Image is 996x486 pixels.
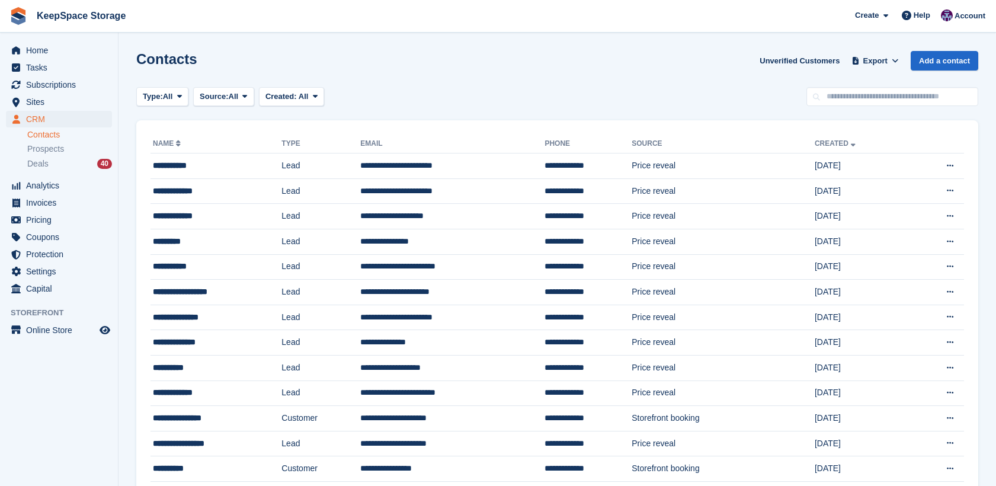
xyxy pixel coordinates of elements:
[941,9,953,21] img: Charlotte Jobling
[27,158,112,170] a: Deals 40
[299,92,309,101] span: All
[6,246,112,263] a: menu
[815,456,909,482] td: [DATE]
[815,154,909,179] td: [DATE]
[632,355,815,381] td: Price reveal
[26,177,97,194] span: Analytics
[815,178,909,204] td: [DATE]
[193,87,254,107] button: Source: All
[9,7,27,25] img: stora-icon-8386f47178a22dfd0bd8f6a31ec36ba5ce8667c1dd55bd0f319d3a0aa187defe.svg
[26,322,97,338] span: Online Store
[914,9,930,21] span: Help
[281,229,360,254] td: Lead
[136,87,188,107] button: Type: All
[26,76,97,93] span: Subscriptions
[815,406,909,431] td: [DATE]
[26,280,97,297] span: Capital
[815,204,909,229] td: [DATE]
[6,212,112,228] a: menu
[632,204,815,229] td: Price reveal
[281,204,360,229] td: Lead
[6,280,112,297] a: menu
[281,355,360,381] td: Lead
[32,6,130,25] a: KeepSpace Storage
[849,51,901,71] button: Export
[27,129,112,140] a: Contacts
[265,92,297,101] span: Created:
[136,51,197,67] h1: Contacts
[26,94,97,110] span: Sites
[632,406,815,431] td: Storefront booking
[815,305,909,330] td: [DATE]
[27,143,64,155] span: Prospects
[26,212,97,228] span: Pricing
[11,307,118,319] span: Storefront
[27,143,112,155] a: Prospects
[815,280,909,305] td: [DATE]
[815,139,858,148] a: Created
[815,229,909,254] td: [DATE]
[632,431,815,456] td: Price reveal
[229,91,239,103] span: All
[6,194,112,211] a: menu
[632,381,815,406] td: Price reveal
[632,178,815,204] td: Price reveal
[632,135,815,154] th: Source
[26,229,97,245] span: Coupons
[281,154,360,179] td: Lead
[815,355,909,381] td: [DATE]
[545,135,632,154] th: Phone
[815,254,909,280] td: [DATE]
[97,159,112,169] div: 40
[26,194,97,211] span: Invoices
[26,42,97,59] span: Home
[632,280,815,305] td: Price reveal
[200,91,228,103] span: Source:
[26,246,97,263] span: Protection
[281,135,360,154] th: Type
[632,254,815,280] td: Price reveal
[755,51,844,71] a: Unverified Customers
[281,431,360,456] td: Lead
[911,51,978,71] a: Add a contact
[98,323,112,337] a: Preview store
[632,456,815,482] td: Storefront booking
[863,55,888,67] span: Export
[6,229,112,245] a: menu
[281,330,360,356] td: Lead
[855,9,879,21] span: Create
[815,330,909,356] td: [DATE]
[6,42,112,59] a: menu
[632,330,815,356] td: Price reveal
[6,94,112,110] a: menu
[163,91,173,103] span: All
[281,406,360,431] td: Customer
[632,154,815,179] td: Price reveal
[815,431,909,456] td: [DATE]
[360,135,545,154] th: Email
[6,322,112,338] a: menu
[281,305,360,330] td: Lead
[26,59,97,76] span: Tasks
[955,10,985,22] span: Account
[6,111,112,127] a: menu
[259,87,324,107] button: Created: All
[27,158,49,170] span: Deals
[281,254,360,280] td: Lead
[26,111,97,127] span: CRM
[153,139,183,148] a: Name
[281,456,360,482] td: Customer
[6,59,112,76] a: menu
[6,177,112,194] a: menu
[632,305,815,330] td: Price reveal
[632,229,815,254] td: Price reveal
[281,280,360,305] td: Lead
[6,76,112,93] a: menu
[281,178,360,204] td: Lead
[281,381,360,406] td: Lead
[6,263,112,280] a: menu
[815,381,909,406] td: [DATE]
[143,91,163,103] span: Type:
[26,263,97,280] span: Settings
